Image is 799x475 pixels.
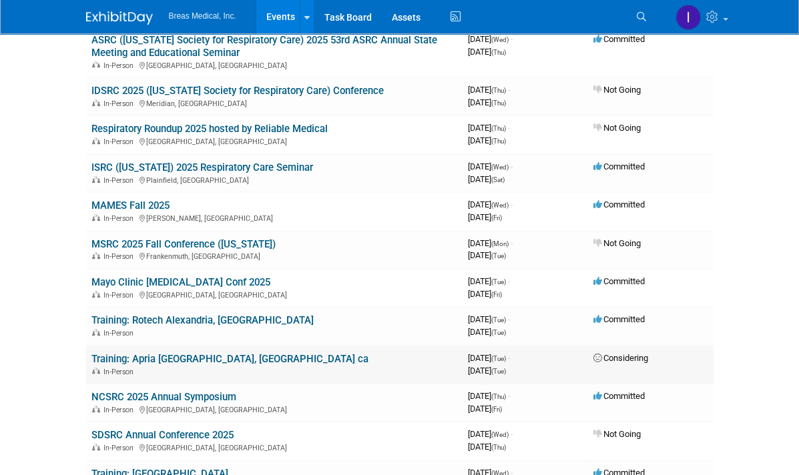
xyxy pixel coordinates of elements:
[491,355,506,362] span: (Tue)
[511,429,513,439] span: -
[91,238,276,250] a: MSRC 2025 Fall Conference ([US_STATE])
[491,99,506,107] span: (Thu)
[468,47,506,57] span: [DATE]
[491,252,506,260] span: (Tue)
[103,444,138,452] span: In-Person
[593,391,645,401] span: Committed
[103,176,138,185] span: In-Person
[491,87,506,94] span: (Thu)
[468,353,510,363] span: [DATE]
[92,61,100,68] img: In-Person Event
[593,161,645,171] span: Committed
[593,123,641,133] span: Not Going
[491,49,506,56] span: (Thu)
[103,252,138,261] span: In-Person
[491,214,502,221] span: (Fri)
[91,314,314,326] a: Training: Rotech Alexandria, [GEOGRAPHIC_DATA]
[468,276,510,286] span: [DATE]
[491,201,509,209] span: (Wed)
[468,174,505,184] span: [DATE]
[91,353,368,365] a: Training: Apria [GEOGRAPHIC_DATA], [GEOGRAPHIC_DATA] ca
[491,329,506,336] span: (Tue)
[491,291,502,298] span: (Fri)
[593,276,645,286] span: Committed
[92,291,100,298] img: In-Person Event
[91,59,457,70] div: [GEOGRAPHIC_DATA], [GEOGRAPHIC_DATA]
[508,276,510,286] span: -
[491,176,505,183] span: (Sat)
[468,250,506,260] span: [DATE]
[593,353,648,363] span: Considering
[491,406,502,413] span: (Fri)
[468,135,506,145] span: [DATE]
[491,36,509,43] span: (Wed)
[491,125,506,132] span: (Thu)
[511,34,513,44] span: -
[593,238,641,248] span: Not Going
[169,11,236,21] span: Breas Medical, Inc.
[491,316,506,324] span: (Tue)
[508,314,510,324] span: -
[468,404,502,414] span: [DATE]
[468,199,513,209] span: [DATE]
[91,250,457,261] div: Frankenmuth, [GEOGRAPHIC_DATA]
[103,368,138,376] span: In-Person
[468,429,513,439] span: [DATE]
[103,137,138,146] span: In-Person
[593,85,641,95] span: Not Going
[103,99,138,108] span: In-Person
[491,444,506,451] span: (Thu)
[92,406,100,412] img: In-Person Event
[103,214,138,223] span: In-Person
[468,366,506,376] span: [DATE]
[491,240,509,248] span: (Mon)
[468,314,510,324] span: [DATE]
[91,404,457,414] div: [GEOGRAPHIC_DATA], [GEOGRAPHIC_DATA]
[92,214,100,221] img: In-Person Event
[491,393,506,400] span: (Thu)
[468,161,513,171] span: [DATE]
[511,161,513,171] span: -
[593,429,641,439] span: Not Going
[468,442,506,452] span: [DATE]
[508,391,510,401] span: -
[91,289,457,300] div: [GEOGRAPHIC_DATA], [GEOGRAPHIC_DATA]
[103,291,138,300] span: In-Person
[86,11,153,25] img: ExhibitDay
[676,5,701,30] img: Inga Dolezar
[91,174,457,185] div: Plainfield, [GEOGRAPHIC_DATA]
[91,34,437,59] a: ASRC ([US_STATE] Society for Respiratory Care) 2025 53rd ASRC Annual State Meeting and Educationa...
[491,368,506,375] span: (Tue)
[92,252,100,259] img: In-Person Event
[103,329,138,338] span: In-Person
[91,391,236,403] a: NCSRC 2025 Annual Symposium
[91,135,457,146] div: [GEOGRAPHIC_DATA], [GEOGRAPHIC_DATA]
[103,61,138,70] span: In-Person
[593,314,645,324] span: Committed
[491,431,509,438] span: (Wed)
[103,406,138,414] span: In-Person
[92,368,100,374] img: In-Person Event
[91,199,170,211] a: MAMES Fall 2025
[508,353,510,363] span: -
[92,137,100,144] img: In-Person Event
[91,442,457,452] div: [GEOGRAPHIC_DATA], [GEOGRAPHIC_DATA]
[468,85,510,95] span: [DATE]
[593,34,645,44] span: Committed
[91,97,457,108] div: Meridian, [GEOGRAPHIC_DATA]
[511,199,513,209] span: -
[491,163,509,171] span: (Wed)
[468,391,510,401] span: [DATE]
[508,85,510,95] span: -
[92,329,100,336] img: In-Person Event
[508,123,510,133] span: -
[91,276,270,288] a: Mayo Clinic [MEDICAL_DATA] Conf 2025
[92,99,100,106] img: In-Person Event
[468,123,510,133] span: [DATE]
[91,85,384,97] a: IDSRC 2025 ([US_STATE] Society for Respiratory Care) Conference
[511,238,513,248] span: -
[468,34,513,44] span: [DATE]
[491,137,506,145] span: (Thu)
[91,212,457,223] div: [PERSON_NAME], [GEOGRAPHIC_DATA]
[92,176,100,183] img: In-Person Event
